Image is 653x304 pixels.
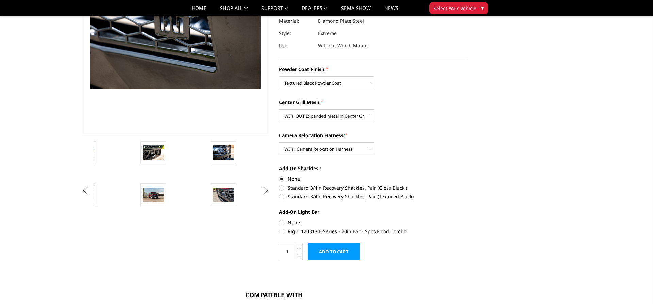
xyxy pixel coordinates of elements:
a: News [384,6,398,16]
label: Powder Coat Finish: [279,66,467,73]
label: Camera Relocation Harness: [279,132,467,139]
iframe: Chat Widget [619,271,653,304]
dt: Material: [279,15,313,27]
dt: Style: [279,27,313,39]
a: shop all [220,6,248,16]
label: Standard 3/4in Recovery Shackles, Pair (Gloss Black ) [279,184,467,191]
button: Select Your Vehicle [429,2,488,14]
a: Home [192,6,206,16]
span: ▾ [481,4,484,12]
label: Rigid 120313 E-Series - 20in Bar - Spot/Flood Combo [279,228,467,235]
input: Add to Cart [308,243,360,260]
label: None [279,219,467,226]
dd: Without Winch Mount [318,39,368,52]
label: Center Grill Mesh: [279,99,467,106]
label: Add-On Shackles : [279,165,467,172]
dd: Diamond Plate Steel [318,15,364,27]
label: None [279,175,467,182]
a: SEMA Show [341,6,371,16]
button: Next [261,185,271,195]
h3: Compatible With [82,290,467,300]
label: Add-On Light Bar: [279,208,467,215]
img: 2023-2025 Ford F250-350 - FT Series - Extreme Front Bumper [143,145,164,160]
a: Dealers [302,6,328,16]
button: Previous [80,185,90,195]
img: 2023-2025 Ford F250-350 - FT Series - Extreme Front Bumper [213,145,234,160]
label: Standard 3/4in Recovery Shackles, Pair (Textured Black) [279,193,467,200]
dd: Extreme [318,27,337,39]
dt: Use: [279,39,313,52]
span: Select Your Vehicle [434,5,476,12]
img: 2023-2025 Ford F250-350 - FT Series - Extreme Front Bumper [213,188,234,202]
img: 2023-2025 Ford F250-350 - FT Series - Extreme Front Bumper [143,188,164,202]
a: Support [261,6,288,16]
